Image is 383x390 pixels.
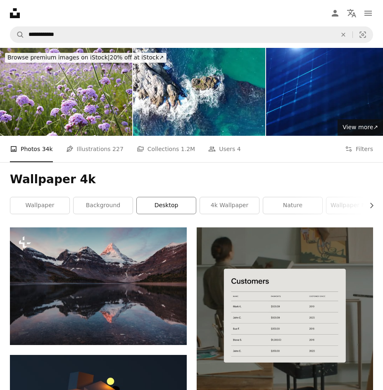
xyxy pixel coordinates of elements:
[345,136,373,162] button: Filters
[7,54,164,61] span: 20% off at iStock ↗
[353,27,373,43] button: Visual search
[334,27,352,43] button: Clear
[208,136,241,162] a: Users 4
[181,144,195,154] span: 1.2M
[364,197,373,214] button: scroll list to the right
[343,124,378,130] span: View more ↗
[360,5,376,21] button: Menu
[10,172,373,187] h1: Wallpaper 4k
[10,227,187,345] img: a mountain is reflected in the still water of a lake
[263,197,322,214] a: nature
[10,26,373,43] form: Find visuals sitewide
[200,197,259,214] a: 4k wallpaper
[7,54,109,61] span: Browse premium images on iStock |
[10,27,24,43] button: Search Unsplash
[10,282,187,290] a: a mountain is reflected in the still water of a lake
[338,119,383,136] a: View more↗
[10,197,69,214] a: wallpaper
[137,136,195,162] a: Collections 1.2M
[137,197,196,214] a: desktop
[237,144,241,154] span: 4
[66,136,124,162] a: Illustrations 227
[343,5,360,21] button: Language
[74,197,133,214] a: background
[133,48,265,136] img: Where Sea Meets Stone: Aerial Shots of Waves Crashing with Power and Grace
[112,144,124,154] span: 227
[327,5,343,21] a: Log in / Sign up
[10,8,20,18] a: Home — Unsplash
